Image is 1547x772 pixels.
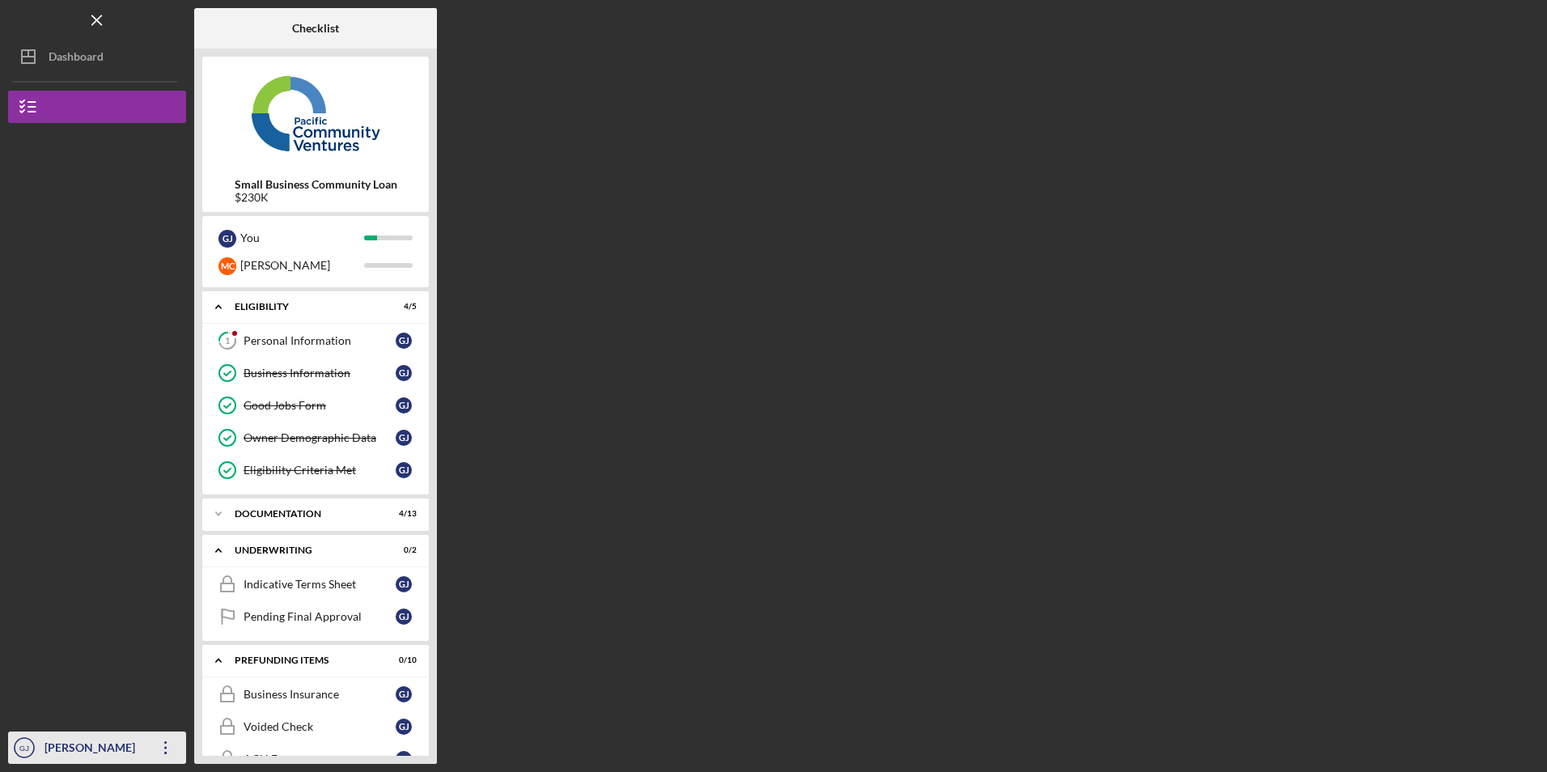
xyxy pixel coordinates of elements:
[396,462,412,478] div: G J
[244,688,396,701] div: Business Insurance
[235,191,397,204] div: $230K
[202,65,429,162] img: Product logo
[235,545,376,555] div: Underwriting
[235,178,397,191] b: Small Business Community Loan
[244,334,396,347] div: Personal Information
[388,509,417,519] div: 4 / 13
[218,257,236,275] div: M C
[244,720,396,733] div: Voided Check
[40,732,146,768] div: [PERSON_NAME]
[210,357,421,389] a: Business InformationGJ
[396,333,412,349] div: G J
[210,678,421,710] a: Business InsuranceGJ
[210,324,421,357] a: 1Personal InformationGJ
[235,302,376,312] div: Eligibility
[396,719,412,735] div: G J
[396,751,412,767] div: G J
[210,422,421,454] a: Owner Demographic DataGJ
[210,389,421,422] a: Good Jobs FormGJ
[235,509,376,519] div: Documentation
[292,22,339,35] b: Checklist
[235,655,376,665] div: Prefunding Items
[210,454,421,486] a: Eligibility Criteria MetGJ
[8,40,186,73] button: Dashboard
[210,710,421,743] a: Voided CheckGJ
[8,732,186,764] button: GJ[PERSON_NAME]
[244,464,396,477] div: Eligibility Criteria Met
[396,430,412,446] div: G J
[244,753,396,766] div: ACH Form
[244,431,396,444] div: Owner Demographic Data
[396,609,412,625] div: G J
[244,610,396,623] div: Pending Final Approval
[19,744,29,753] text: GJ
[240,224,364,252] div: You
[396,397,412,414] div: G J
[388,302,417,312] div: 4 / 5
[388,545,417,555] div: 0 / 2
[240,252,364,279] div: [PERSON_NAME]
[49,40,104,77] div: Dashboard
[388,655,417,665] div: 0 / 10
[244,367,396,380] div: Business Information
[244,578,396,591] div: Indicative Terms Sheet
[210,600,421,633] a: Pending Final ApprovalGJ
[244,399,396,412] div: Good Jobs Form
[396,576,412,592] div: G J
[218,230,236,248] div: G J
[225,336,230,346] tspan: 1
[396,686,412,702] div: G J
[210,568,421,600] a: Indicative Terms SheetGJ
[396,365,412,381] div: G J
